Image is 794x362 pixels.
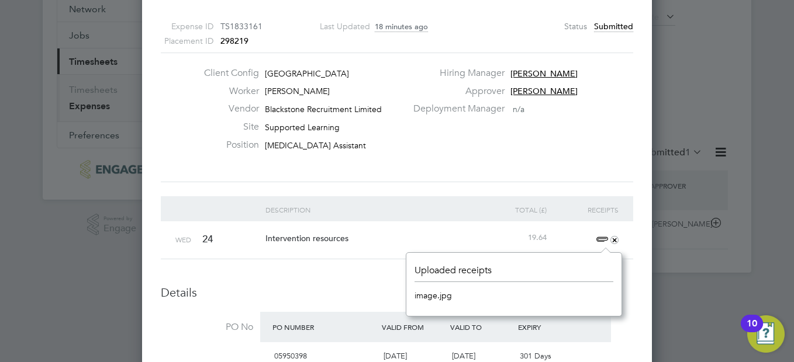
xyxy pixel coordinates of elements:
[384,351,407,361] span: [DATE]
[175,235,191,244] span: Wed
[515,316,584,337] div: Expiry
[594,21,633,32] span: Submitted
[265,104,382,114] span: Blackstone Recruitment Limited
[146,19,213,34] label: Expense ID
[550,196,622,223] div: Receipts
[452,351,475,361] span: [DATE]
[161,321,253,333] label: PO No
[146,34,213,48] label: Placement ID
[270,316,379,337] div: PO Number
[406,67,505,79] label: Hiring Manager
[406,85,505,98] label: Approver
[510,86,578,96] span: [PERSON_NAME]
[265,140,366,151] span: [MEDICAL_DATA] Assistant
[510,68,578,79] span: [PERSON_NAME]
[220,21,263,32] span: TS1833161
[265,86,330,96] span: [PERSON_NAME]
[195,103,259,115] label: Vendor
[747,315,785,353] button: Open Resource Center, 10 new notifications
[375,22,428,32] span: 18 minutes ago
[415,264,613,282] header: Uploaded receipts
[564,19,587,34] label: Status
[202,233,213,245] span: 24
[195,67,259,79] label: Client Config
[415,287,452,304] a: image.jpg
[195,139,259,151] label: Position
[478,196,550,223] div: Total (£)
[520,351,551,361] span: 301 Days
[513,104,524,114] span: n/a
[195,85,259,98] label: Worker
[265,122,340,133] span: Supported Learning
[274,351,307,361] span: 05950398
[161,285,633,300] h3: Details
[747,323,757,339] div: 10
[406,103,505,115] label: Deployment Manager
[195,121,259,133] label: Site
[609,234,620,246] i: +
[303,19,370,34] label: Last Updated
[265,68,349,79] span: [GEOGRAPHIC_DATA]
[263,196,478,223] div: Description
[528,232,547,242] span: 19.64
[265,233,348,243] span: Intervention resources
[220,36,248,46] span: 298219
[447,316,516,337] div: Valid To
[379,316,447,337] div: Valid From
